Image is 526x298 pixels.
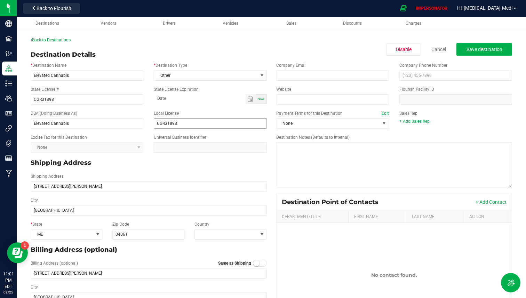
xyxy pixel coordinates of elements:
label: Zip Code [112,221,129,227]
inline-svg: User Roles [5,110,12,117]
span: Open Ecommerce Menu [396,1,411,15]
span: Disable [396,47,412,52]
th: First Name [349,211,406,223]
label: Website [276,86,291,92]
p: Shipping Address [31,158,267,168]
label: Destination Type [154,62,187,69]
span: Sales [286,21,296,26]
inline-svg: Configuration [5,50,12,57]
label: Billing Address (optional) [31,260,78,266]
input: (123) 456-7890 [399,70,512,81]
label: Destination Notes (Defaults to internal) [276,134,350,140]
label: Sales Rep [399,110,417,116]
p: 11:01 PM EDT [3,271,14,290]
label: Local License [154,110,179,116]
span: Destinations [35,21,59,26]
label: Company Email [276,62,306,69]
button: Disable [386,43,421,56]
input: Date [154,94,245,103]
label: Same as Shipping [218,260,251,266]
inline-svg: Company [5,20,12,27]
p: Billing Address (optional) [31,245,267,255]
span: Now [257,97,265,101]
span: Discounts [343,21,362,26]
span: Save destination [467,47,502,52]
div: Destination Details [31,50,96,59]
label: City [31,197,38,203]
inline-svg: Facilities [5,35,12,42]
button: Back to Flourish [23,3,80,14]
span: Vendors [101,21,116,26]
inline-svg: Users [5,95,12,102]
a: + Add Sales Rep [399,119,430,124]
label: City [31,284,38,290]
label: State License # [31,86,59,92]
inline-svg: Reports [5,155,12,162]
span: ME [31,229,93,239]
p: IMPERSONATOR [413,5,450,11]
th: Action [464,211,507,223]
a: Back to Destinations [31,38,71,42]
button: Save destination [456,43,512,56]
label: Flourish Facility ID [399,86,434,92]
iframe: Resource center [7,242,28,263]
button: + Add Contact [476,199,507,206]
span: Back to Flourish [37,6,71,11]
inline-svg: Inventory [5,80,12,87]
span: Drivers [163,21,176,26]
button: Toggle Menu [501,273,520,292]
inline-svg: Distribution [5,65,12,72]
inline-svg: Integrations [5,125,12,132]
span: Other [154,71,257,80]
div: Destination Point of Contacts [282,198,384,206]
label: State License Expiration [154,86,199,92]
span: None [277,119,380,128]
label: DBA (Doing Business As) [31,110,77,116]
span: Vehicles [223,21,238,26]
th: Last Name [406,211,464,223]
label: Country [194,221,209,227]
iframe: Resource center unread badge [21,241,29,250]
p: 09/25 [3,290,14,295]
th: Department/Title [277,211,349,223]
label: Destination Name [31,62,66,69]
label: Excise Tax for this Destination [31,134,87,140]
inline-svg: Manufacturing [5,170,12,177]
label: Payment Terms for this Destination [276,110,389,116]
a: Cancel [431,46,446,53]
a: Edit [382,111,389,116]
label: Shipping Address [31,173,64,179]
label: State [31,221,42,227]
span: Toggle calendar [246,94,256,104]
inline-svg: Tags [5,140,12,147]
label: Universal Business Identifier [154,134,206,140]
span: Charges [406,21,421,26]
span: Hi, [MEDICAL_DATA]-Med! [457,5,513,11]
label: Company Phone Number [399,62,447,69]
